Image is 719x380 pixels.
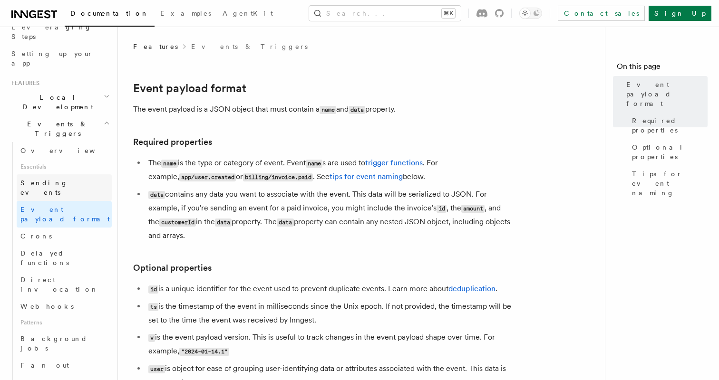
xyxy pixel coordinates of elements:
[215,218,232,227] code: data
[558,6,645,21] a: Contact sales
[320,106,336,114] code: name
[622,76,708,112] a: Event payload format
[160,9,211,17] span: Examples
[17,298,112,315] a: Webhooks
[8,93,104,112] span: Local Development
[20,249,69,266] span: Delayed functions
[20,147,118,154] span: Overview
[148,365,165,373] code: user
[17,271,112,298] a: Direct invocation
[519,8,542,19] button: Toggle dark mode
[437,205,447,213] code: id
[11,50,93,67] span: Setting up your app
[133,42,178,51] span: Features
[632,169,708,198] span: Tips for event naming
[17,142,112,159] a: Overview
[20,206,110,223] span: Event payload format
[8,89,112,115] button: Local Development
[179,173,236,181] code: app/user.created
[8,119,104,138] span: Events & Triggers
[65,3,155,27] a: Documentation
[148,285,158,294] code: id
[146,282,514,296] li: is a unique identifier for the event used to prevent duplicate events. Learn more about .
[17,159,112,174] span: Essentials
[306,160,322,168] code: name
[626,80,708,108] span: Event payload format
[17,330,112,357] a: Background jobs
[148,191,165,199] code: data
[330,172,403,181] a: tips for event naming
[133,103,514,116] p: The event payload is a JSON object that must contain a and property.
[70,9,149,17] span: Documentation
[155,3,217,26] a: Examples
[628,112,708,139] a: Required properties
[277,218,293,227] code: data
[20,303,74,310] span: Webhooks
[179,348,229,356] code: "2024-01-14.1"
[146,156,514,184] li: The is the type or category of event. Event s are used to . For example, or . See below.
[632,142,708,161] span: Optional properties
[159,218,196,227] code: customerId
[448,284,496,293] a: deduplication
[442,9,455,18] kbd: ⌘K
[146,331,514,358] li: is the event payload version. This is useful to track changes in the event payload shape over tim...
[8,19,112,45] a: Leveraging Steps
[133,261,212,275] a: Optional properties
[133,135,212,149] a: Required properties
[17,357,112,374] a: Fan out
[461,205,485,213] code: amount
[161,160,178,168] code: name
[17,228,112,245] a: Crons
[17,201,112,228] a: Event payload format
[133,82,246,95] a: Event payload format
[223,9,273,17] span: AgentKit
[20,179,68,196] span: Sending events
[17,315,112,330] span: Patterns
[146,188,514,242] li: contains any data you want to associate with the event. This data will be serialized to JSON. For...
[8,115,112,142] button: Events & Triggers
[349,106,365,114] code: data
[217,3,279,26] a: AgentKit
[365,158,423,167] a: trigger functions
[17,174,112,201] a: Sending events
[146,300,514,327] li: is the timestamp of the event in milliseconds since the Unix epoch. If not provided, the timestam...
[191,42,308,51] a: Events & Triggers
[632,116,708,135] span: Required properties
[20,361,69,369] span: Fan out
[628,165,708,201] a: Tips for event naming
[649,6,711,21] a: Sign Up
[20,335,87,352] span: Background jobs
[20,232,52,240] span: Crons
[20,276,98,293] span: Direct invocation
[243,173,313,181] code: billing/invoice.paid
[8,45,112,72] a: Setting up your app
[17,245,112,271] a: Delayed functions
[148,303,158,311] code: ts
[617,61,708,76] h4: On this page
[309,6,461,21] button: Search...⌘K
[628,139,708,165] a: Optional properties
[8,79,39,87] span: Features
[148,334,155,342] code: v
